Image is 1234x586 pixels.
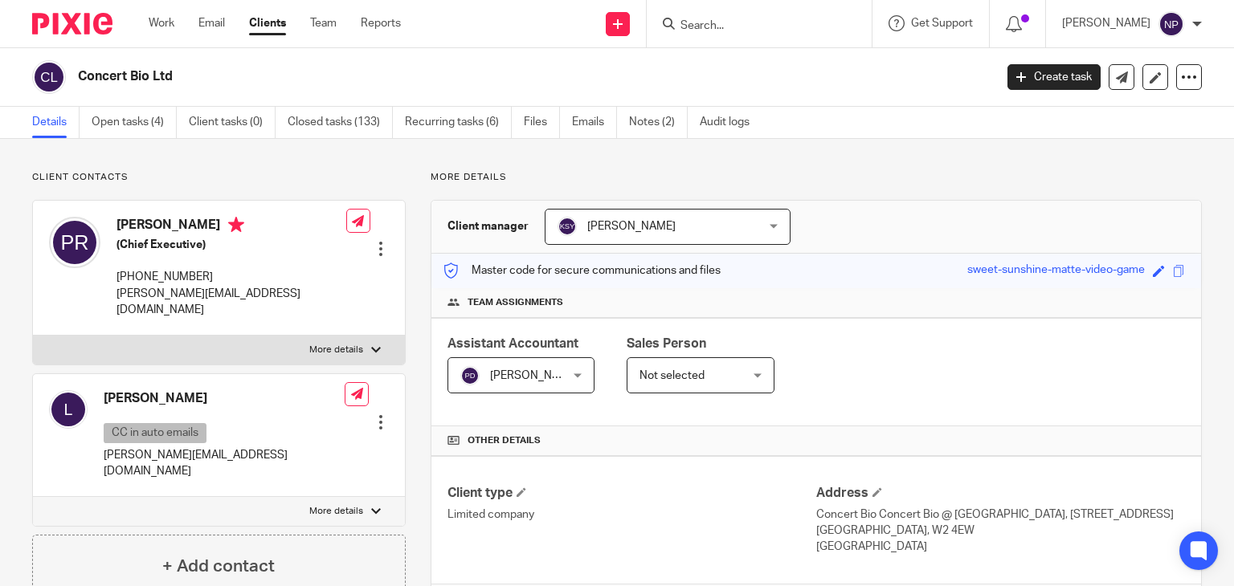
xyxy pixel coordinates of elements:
[816,523,1185,539] p: [GEOGRAPHIC_DATA], W2 4EW
[447,507,816,523] p: Limited company
[116,269,346,285] p: [PHONE_NUMBER]
[1158,11,1184,37] img: svg%3E
[310,15,337,31] a: Team
[116,237,346,253] h5: (Chief Executive)
[228,217,244,233] i: Primary
[361,15,401,31] a: Reports
[468,296,563,309] span: Team assignments
[816,485,1185,502] h4: Address
[405,107,512,138] a: Recurring tasks (6)
[1062,15,1150,31] p: [PERSON_NAME]
[32,107,80,138] a: Details
[104,447,345,480] p: [PERSON_NAME][EMAIL_ADDRESS][DOMAIN_NAME]
[32,171,406,184] p: Client contacts
[443,262,721,279] p: Master code for secure communications and files
[679,19,823,34] input: Search
[639,370,705,381] span: Not selected
[1007,64,1101,90] a: Create task
[447,337,578,350] span: Assistant Accountant
[249,15,286,31] a: Clients
[189,107,276,138] a: Client tasks (0)
[92,107,177,138] a: Open tasks (4)
[524,107,560,138] a: Files
[816,539,1185,555] p: [GEOGRAPHIC_DATA]
[967,262,1145,280] div: sweet-sunshine-matte-video-game
[288,107,393,138] a: Closed tasks (133)
[149,15,174,31] a: Work
[198,15,225,31] a: Email
[32,13,112,35] img: Pixie
[49,390,88,429] img: svg%3E
[32,60,66,94] img: svg%3E
[49,217,100,268] img: svg%3E
[587,221,676,232] span: [PERSON_NAME]
[431,171,1202,184] p: More details
[309,344,363,356] p: More details
[104,390,345,407] h4: [PERSON_NAME]
[116,217,346,237] h4: [PERSON_NAME]
[309,505,363,518] p: More details
[558,217,577,236] img: svg%3E
[700,107,762,138] a: Audit logs
[78,68,803,85] h2: Concert Bio Ltd
[104,423,206,443] p: CC in auto emails
[447,485,816,502] h4: Client type
[447,218,529,234] h3: Client manager
[116,286,346,319] p: [PERSON_NAME][EMAIL_ADDRESS][DOMAIN_NAME]
[460,366,480,385] img: svg%3E
[468,434,541,447] span: Other details
[816,507,1185,523] p: Concert Bio Concert Bio @ [GEOGRAPHIC_DATA], [STREET_ADDRESS]
[490,370,578,381] span: [PERSON_NAME]
[572,107,617,138] a: Emails
[627,337,706,350] span: Sales Person
[629,107,688,138] a: Notes (2)
[162,554,275,579] h4: + Add contact
[911,18,973,29] span: Get Support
